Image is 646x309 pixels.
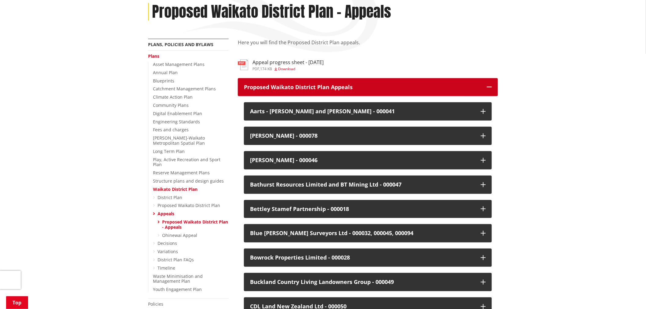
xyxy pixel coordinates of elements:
[153,78,174,84] a: Blueprints
[158,211,174,216] a: Appeals
[250,206,475,212] div: Bettley Stamef Partnership - 000018
[6,296,28,309] a: Top
[162,219,228,230] a: Proposed Waikato District Plan - Appeals
[153,286,202,292] a: Youth Engagement Plan
[152,3,391,21] h1: Proposed Waikato District Plan - Appeals
[250,157,475,163] div: [PERSON_NAME] - 000046
[244,273,492,291] button: Buckland Country Living Landowners Group - 000049
[618,283,640,305] iframe: Messenger Launcher
[153,273,203,284] a: Waste Minimisation and Management Plan
[244,200,492,218] button: Bettley Stamef Partnership - 000018
[158,240,177,246] a: Decisions
[238,39,498,53] p: Here you will find the Proposed District Plan appeals.
[153,178,224,184] a: Structure plans and design guides
[244,176,492,194] button: Bathurst Resources Limited and BT Mining Ltd - 000047
[250,133,475,139] div: [PERSON_NAME] - 000078
[244,127,492,145] button: [PERSON_NAME] - 000078
[238,78,498,96] button: Proposed Waikato District Plan Appeals
[238,60,324,71] a: Appeal progress sheet - [DATE] pdf,174 KB Download
[250,230,475,236] div: Blue [PERSON_NAME] Surveyors Ltd - 000032, 000045, 000094
[250,108,475,115] div: Aarts - [PERSON_NAME] and [PERSON_NAME] - 000041
[148,42,213,47] a: Plans, policies and bylaws
[153,186,198,192] a: Waikato District Plan
[244,224,492,242] button: Blue [PERSON_NAME] Surveyors Ltd - 000032, 000045, 000094
[153,111,202,116] a: Digital Enablement Plan
[153,170,210,176] a: Reserve Management Plans
[252,67,324,71] div: ,
[158,194,182,200] a: District Plan
[250,279,475,285] div: Buckland Country Living Landowners Group - 000049
[244,151,492,169] button: [PERSON_NAME] - 000046
[153,86,216,92] a: Catchment Management Plans
[153,94,193,100] a: Climate Action Plan
[153,148,185,154] a: Long Term Plan
[250,182,475,188] div: Bathurst Resources Limited and BT Mining Ltd - 000047
[252,60,324,65] h3: Appeal progress sheet - [DATE]
[278,66,295,71] span: Download
[148,301,163,307] a: Policies
[153,61,205,67] a: Asset Management Plans
[244,84,481,90] p: Proposed Waikato District Plan Appeals
[260,66,272,71] span: 174 KB
[158,265,175,271] a: Timeline
[153,70,178,75] a: Annual Plan
[153,127,189,133] a: Fees and charges
[153,157,220,168] a: Play, Active Recreation and Sport Plan
[153,135,205,146] a: [PERSON_NAME]-Waikato Metropolitan Spatial Plan
[158,249,178,254] a: Variations
[158,257,194,263] a: District Plan FAQs
[252,66,259,71] span: pdf
[238,60,248,70] img: document-pdf.svg
[250,255,475,261] div: Bowrock Properties Limited - 000028
[153,119,200,125] a: Engineering Standards
[148,53,159,59] a: Plans
[244,102,492,121] button: Aarts - [PERSON_NAME] and [PERSON_NAME] - 000041
[162,232,197,238] a: Ohinewai Appeal
[158,202,220,208] a: Proposed Waikato District Plan
[153,102,189,108] a: Community Plans
[244,249,492,267] button: Bowrock Properties Limited - 000028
